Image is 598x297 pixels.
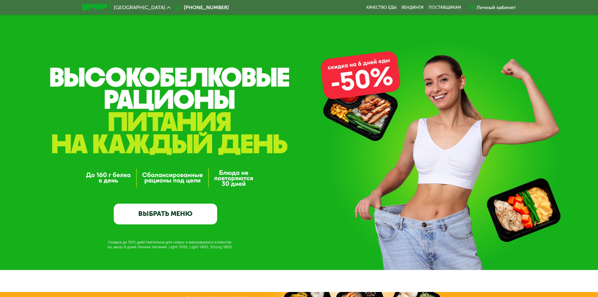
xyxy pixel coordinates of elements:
[114,204,217,224] a: ВЫБРАТЬ МЕНЮ
[476,4,516,11] div: Личный кабинет
[174,4,229,11] a: [PHONE_NUMBER]
[429,5,461,10] div: поставщикам
[402,5,424,10] a: Вендинги
[366,5,397,10] a: Качество еды
[114,5,165,10] span: [GEOGRAPHIC_DATA]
